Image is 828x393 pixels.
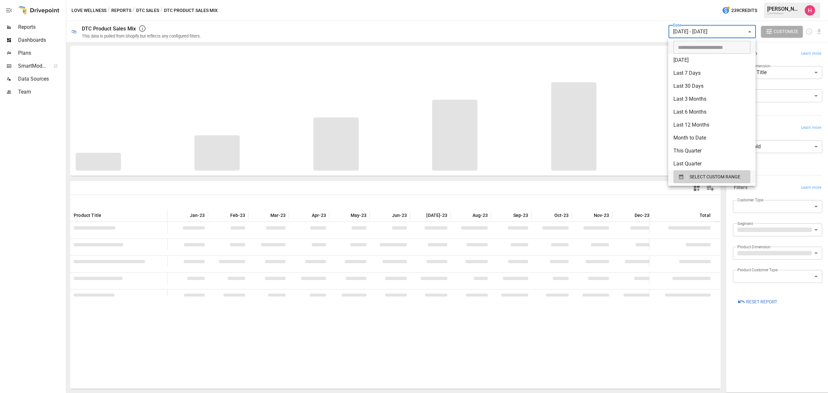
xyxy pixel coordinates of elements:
[668,131,756,144] li: Month to Date
[668,106,756,118] li: Last 6 Months
[668,54,756,67] li: [DATE]
[668,157,756,170] li: Last Quarter
[668,93,756,106] li: Last 3 Months
[668,118,756,131] li: Last 12 Months
[668,67,756,80] li: Last 7 Days
[668,80,756,93] li: Last 30 Days
[673,170,750,183] button: SELECT CUSTOM RANGE
[690,173,740,181] span: SELECT CUSTOM RANGE
[668,144,756,157] li: This Quarter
